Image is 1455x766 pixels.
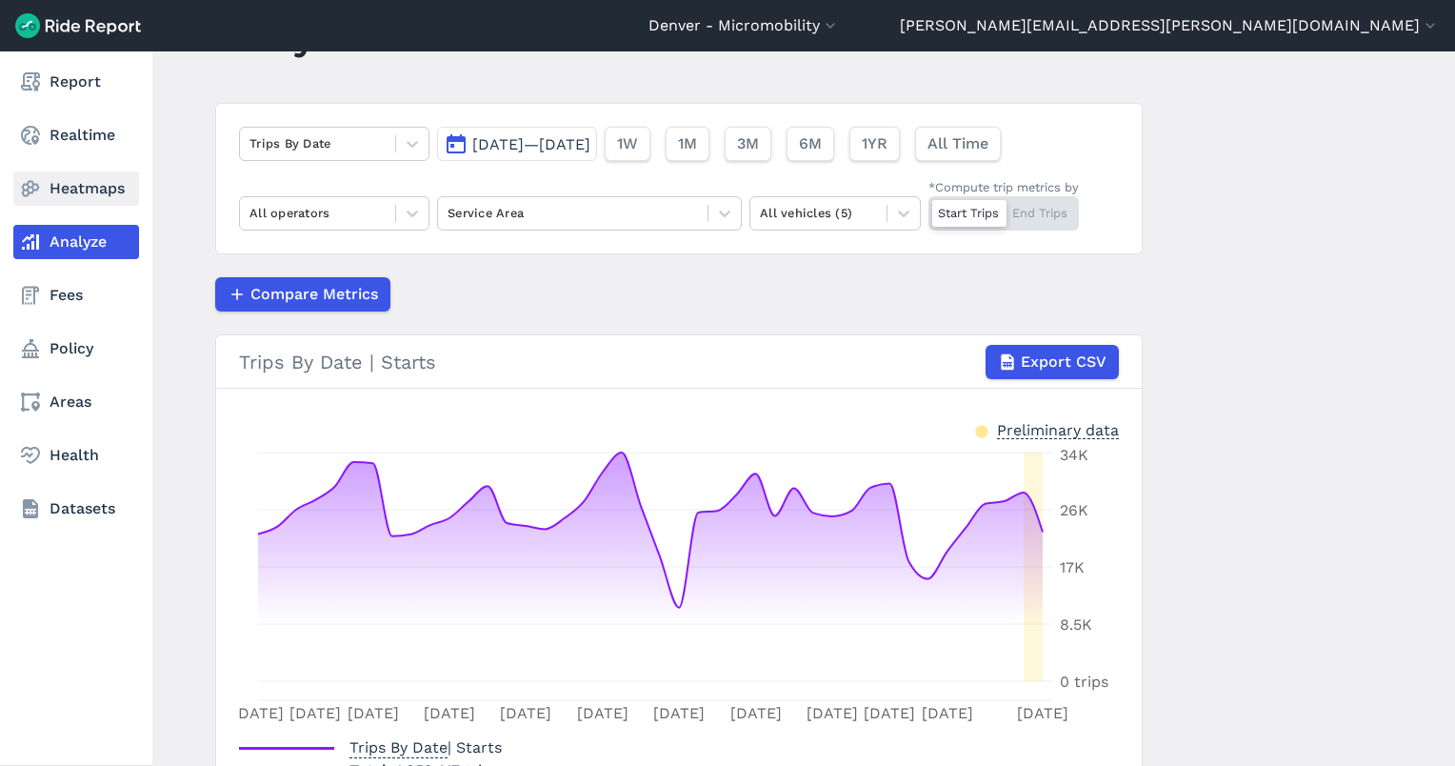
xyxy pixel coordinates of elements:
tspan: [DATE] [730,704,782,722]
span: 1W [617,132,638,155]
button: [PERSON_NAME][EMAIL_ADDRESS][PERSON_NAME][DOMAIN_NAME] [900,14,1440,37]
tspan: [DATE] [500,704,551,722]
a: Datasets [13,492,139,526]
a: Health [13,438,139,473]
tspan: [DATE] [807,704,858,722]
tspan: 8.5K [1060,615,1092,634]
tspan: [DATE] [232,704,284,722]
span: 3M [737,132,759,155]
button: Export CSV [986,345,1119,379]
a: Areas [13,385,139,419]
div: Preliminary data [997,419,1119,439]
span: 1M [678,132,697,155]
tspan: 17K [1060,558,1085,576]
tspan: [DATE] [922,704,973,722]
a: Realtime [13,118,139,152]
span: 6M [799,132,822,155]
button: 3M [725,127,771,161]
tspan: [DATE] [348,704,399,722]
tspan: [DATE] [424,704,475,722]
button: [DATE]—[DATE] [437,127,597,161]
a: Heatmaps [13,171,139,206]
button: 1M [666,127,709,161]
div: Trips By Date | Starts [239,345,1119,379]
tspan: [DATE] [1017,704,1068,722]
button: All Time [915,127,1001,161]
tspan: [DATE] [653,704,705,722]
a: Policy [13,332,139,366]
tspan: [DATE] [289,704,341,722]
button: Compare Metrics [215,277,390,312]
tspan: [DATE] [864,704,915,722]
span: 1YR [862,132,887,155]
span: Trips By Date [349,733,448,758]
button: Denver - Micromobility [648,14,840,37]
tspan: 26K [1060,501,1088,519]
span: | Starts [349,738,502,756]
a: Report [13,65,139,99]
span: Compare Metrics [250,283,378,306]
div: *Compute trip metrics by [928,178,1079,196]
tspan: [DATE] [577,704,628,722]
img: Ride Report [15,13,141,38]
button: 6M [787,127,834,161]
span: Export CSV [1021,351,1106,373]
button: 1W [605,127,650,161]
button: 1YR [849,127,900,161]
tspan: 0 trips [1060,673,1108,691]
span: All Time [927,132,988,155]
a: Analyze [13,225,139,259]
tspan: 34K [1060,446,1088,464]
span: [DATE]—[DATE] [472,135,590,153]
a: Fees [13,278,139,312]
